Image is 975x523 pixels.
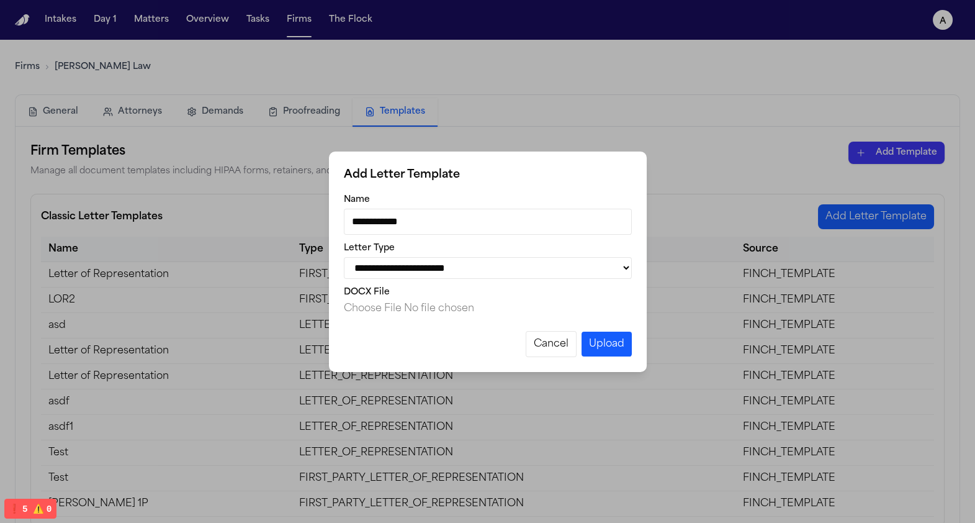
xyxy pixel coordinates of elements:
label: Letter Type [344,242,632,255]
button: Upload [582,332,632,357]
h3: Add Letter Template [344,166,632,184]
label: DOCX File [344,286,632,299]
button: Cancel [526,331,577,357]
label: Name [344,194,632,206]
